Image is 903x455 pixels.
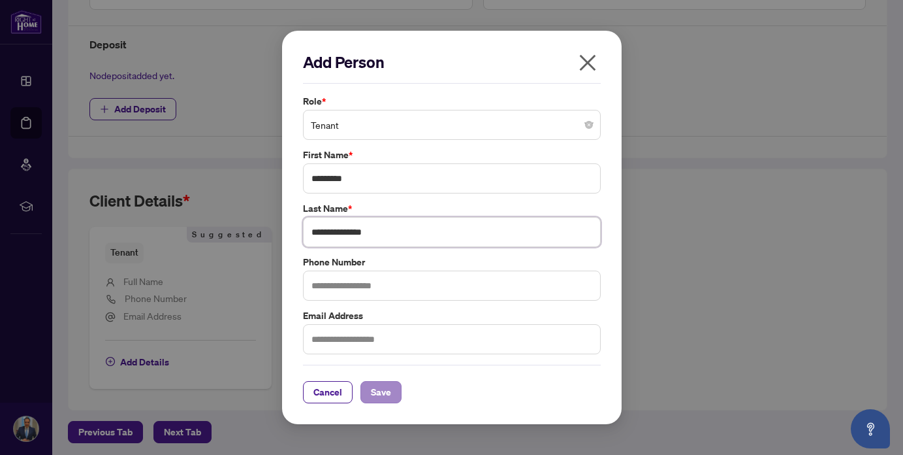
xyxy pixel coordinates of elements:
label: Email Address [303,309,601,323]
button: Open asap [851,409,890,448]
span: close [577,52,598,73]
h2: Add Person [303,52,601,73]
label: Last Name [303,201,601,216]
label: Role [303,94,601,109]
label: Phone Number [303,255,601,269]
span: Save [371,382,391,403]
span: Cancel [313,382,342,403]
button: Cancel [303,381,353,403]
label: First Name [303,148,601,162]
span: close-circle [585,121,593,129]
button: Save [360,381,402,403]
span: Tenant [311,112,593,137]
